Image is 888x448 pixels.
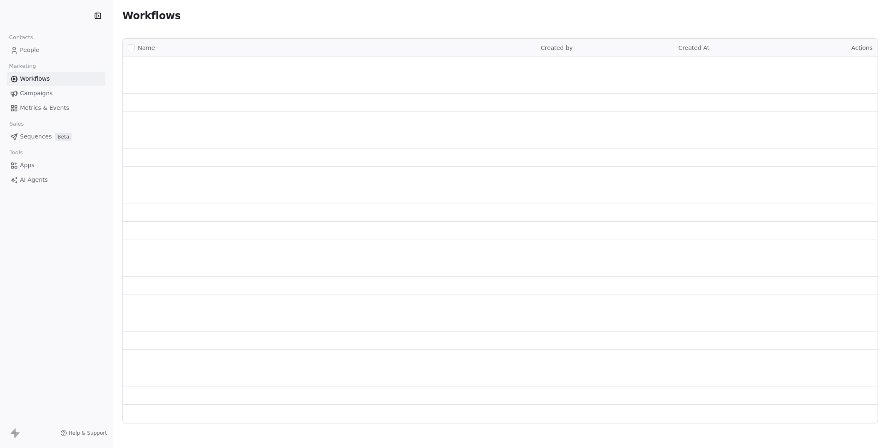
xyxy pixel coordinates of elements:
span: Marketing [5,60,40,72]
span: Sequences [20,132,52,141]
span: Tools [6,146,26,159]
a: SequencesBeta [7,130,105,144]
span: Apps [20,161,35,170]
a: AI Agents [7,173,105,187]
a: Metrics & Events [7,101,105,115]
span: Help & Support [69,430,107,436]
span: Name [138,44,155,52]
a: Workflows [7,72,105,86]
span: Contacts [5,31,37,44]
a: Campaigns [7,87,105,100]
a: Apps [7,158,105,172]
span: Sales [6,118,27,130]
a: Help & Support [60,430,107,436]
span: Metrics & Events [20,104,69,112]
span: Created At [678,45,709,51]
span: Beta [55,133,72,141]
span: People [20,46,40,54]
span: Actions [851,45,873,51]
span: Workflows [122,10,181,22]
span: Workflows [20,74,50,83]
a: People [7,43,105,57]
span: Campaigns [20,89,52,98]
span: AI Agents [20,176,48,184]
span: Created by [541,45,573,51]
